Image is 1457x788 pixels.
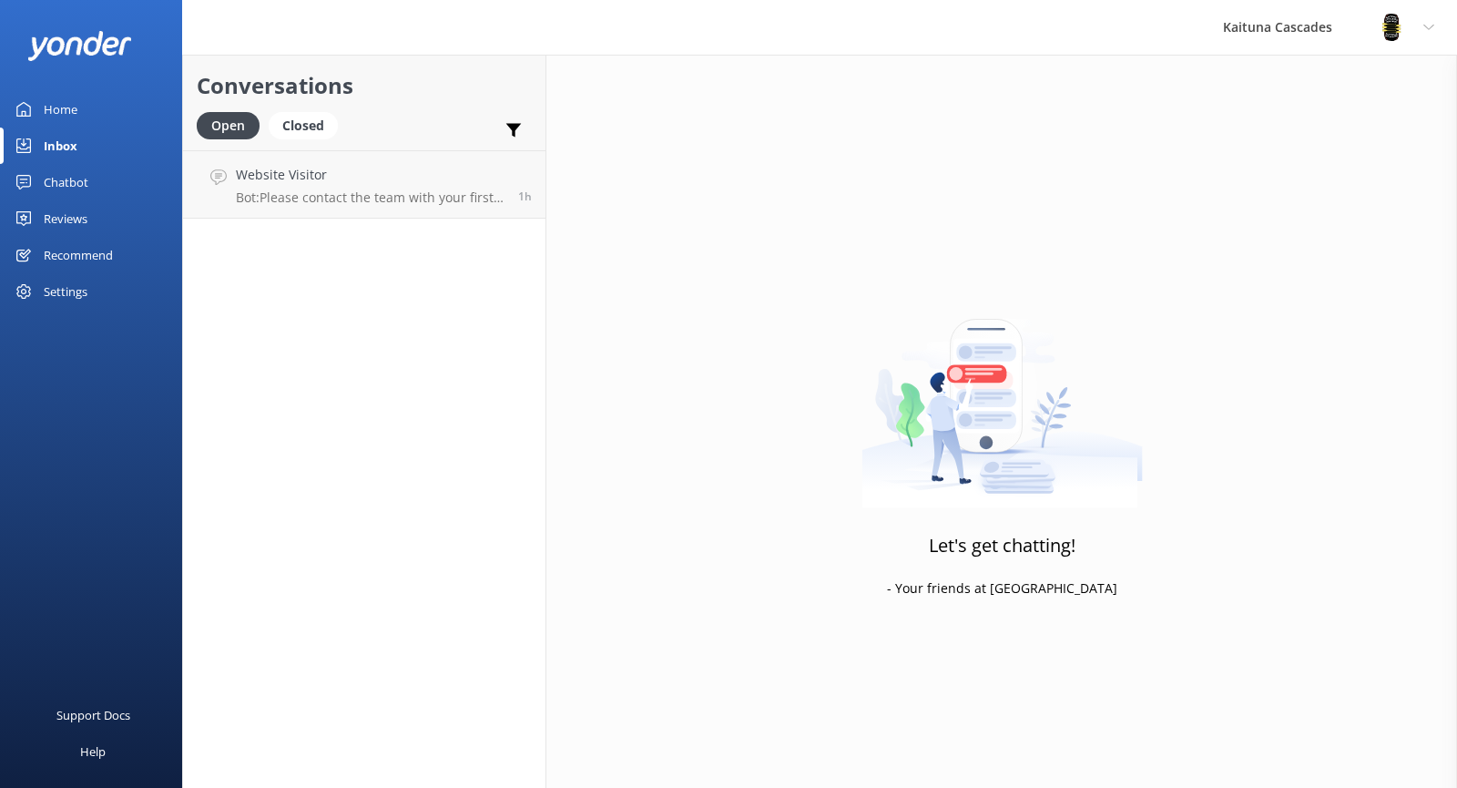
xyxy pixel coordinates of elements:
p: Bot: Please contact the team with your first and last name, contact phone number, the date and ti... [236,189,504,206]
div: Reviews [44,200,87,237]
div: Inbox [44,128,77,164]
div: Chatbot [44,164,88,200]
div: Closed [269,112,338,139]
h3: Let's get chatting! [929,531,1075,560]
h2: Conversations [197,68,532,103]
div: Recommend [44,237,113,273]
div: Support Docs [56,697,130,733]
h4: Website Visitor [236,165,504,185]
p: - Your friends at [GEOGRAPHIC_DATA] [887,578,1117,599]
a: Website VisitorBot:Please contact the team with your first and last name, contact phone number, t... [183,150,545,219]
img: yonder-white-logo.png [27,31,132,61]
a: Closed [269,115,347,135]
div: Settings [44,273,87,310]
div: Help [80,733,106,770]
span: Oct 15 2025 10:47am (UTC +13:00) Pacific/Auckland [518,189,532,204]
div: Home [44,91,77,128]
img: artwork of a man stealing a conversation from at giant smartphone [861,281,1143,508]
img: 802-1755650174.png [1378,14,1405,41]
div: Open [197,112,260,139]
a: Open [197,115,269,135]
